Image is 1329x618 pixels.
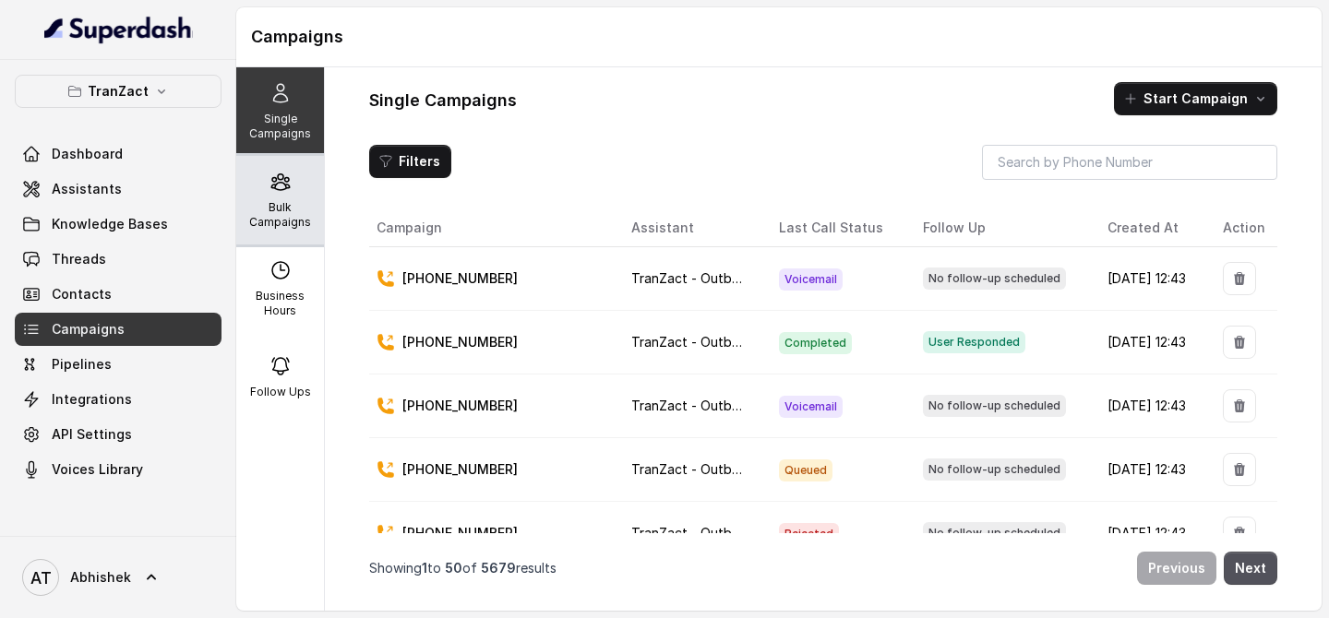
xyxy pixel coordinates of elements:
text: AT [30,568,52,588]
th: Created At [1093,209,1208,247]
span: Completed [779,332,852,354]
button: Filters [369,145,451,178]
span: Queued [779,459,832,481]
button: Start Campaign [1114,82,1277,115]
input: Search by Phone Number [982,145,1277,180]
p: Single Campaigns [244,112,317,141]
span: API Settings [52,425,132,444]
span: No follow-up scheduled [923,395,1066,417]
span: Voicemail [779,396,843,418]
span: No follow-up scheduled [923,267,1066,290]
span: 50 [445,560,462,576]
a: Knowledge Bases [15,208,221,241]
td: [DATE] 12:43 [1093,374,1208,438]
span: Voicemail [779,268,843,291]
span: Integrations [52,390,132,409]
span: TranZact - Outbound Call Assistant [631,270,850,286]
button: TranZact [15,75,221,108]
th: Assistant [617,209,765,247]
a: Pipelines [15,348,221,381]
span: 1 [422,560,427,576]
p: [PHONE_NUMBER] [402,333,518,351]
p: Showing to of results [369,559,557,577]
td: [DATE] 12:43 [1093,247,1208,311]
button: Next [1224,552,1277,585]
a: Abhishek [15,552,221,603]
span: Knowledge Bases [52,215,168,233]
span: Abhishek [70,568,131,587]
span: No follow-up scheduled [923,522,1066,544]
a: Threads [15,243,221,276]
th: Last Call Status [764,209,907,247]
td: [DATE] 12:43 [1093,438,1208,502]
a: API Settings [15,418,221,451]
span: TranZact - Outbound Call Assistant [631,334,850,350]
p: Business Hours [244,289,317,318]
a: Dashboard [15,137,221,171]
span: TranZact - Outbound Call Assistant [631,525,850,541]
th: Campaign [369,209,617,247]
p: TranZact [88,80,149,102]
h1: Single Campaigns [369,86,517,115]
span: TranZact - Outbound Call Assistant [631,461,850,477]
p: [PHONE_NUMBER] [402,397,518,415]
span: Contacts [52,285,112,303]
span: Voices Library [52,460,143,479]
span: No follow-up scheduled [923,458,1066,481]
p: [PHONE_NUMBER] [402,460,518,479]
a: Contacts [15,278,221,311]
button: Previous [1137,552,1216,585]
h1: Campaigns [251,22,1307,52]
span: 5679 [481,560,516,576]
a: Voices Library [15,453,221,486]
span: Campaigns [52,320,125,339]
p: [PHONE_NUMBER] [402,269,518,288]
th: Action [1208,209,1277,247]
p: Bulk Campaigns [244,200,317,230]
img: light.svg [44,15,193,44]
span: Dashboard [52,145,123,163]
p: [PHONE_NUMBER] [402,524,518,542]
span: Rejected [779,523,839,545]
span: TranZact - Outbound Call Assistant [631,398,850,413]
span: Threads [52,250,106,268]
span: Pipelines [52,355,112,374]
p: Follow Ups [250,385,311,399]
span: User Responded [923,331,1025,353]
a: Assistants [15,172,221,206]
span: Assistants [52,180,122,198]
td: [DATE] 12:43 [1093,502,1208,565]
td: [DATE] 12:43 [1093,311,1208,374]
th: Follow Up [908,209,1093,247]
a: Campaigns [15,313,221,346]
nav: Pagination [369,541,1277,596]
a: Integrations [15,383,221,416]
